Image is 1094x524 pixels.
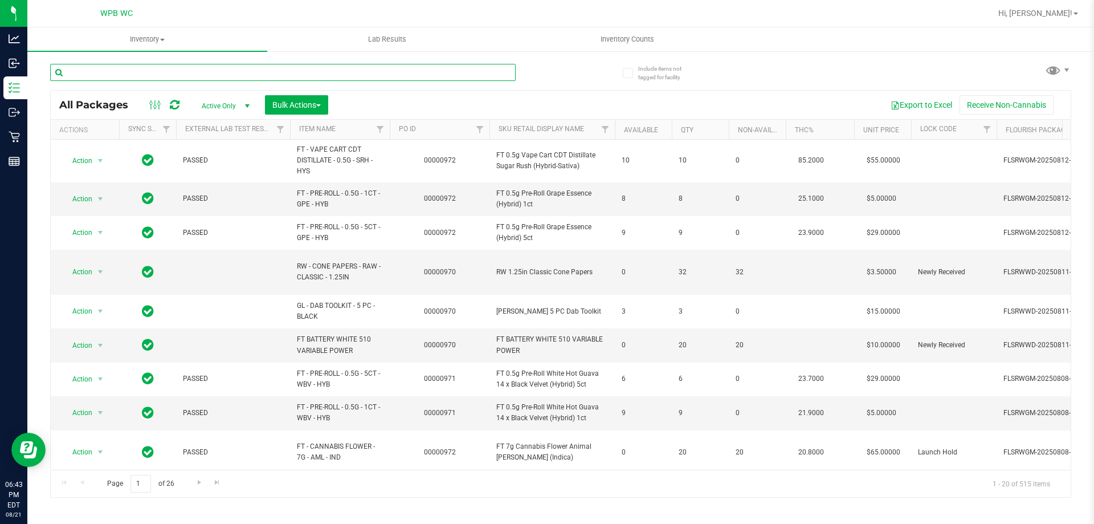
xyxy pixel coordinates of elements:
span: Inventory Counts [585,34,670,44]
a: 00000970 [424,268,456,276]
span: Action [62,338,93,354]
button: Export to Excel [883,95,960,115]
a: THC% [795,126,814,134]
span: WPB WC [100,9,133,18]
span: In Sync [142,444,154,460]
span: select [93,338,108,354]
span: FT - PRE-ROLL - 0.5G - 1CT - GPE - HYB [297,188,383,210]
span: In Sync [142,337,154,353]
span: 0 [622,340,665,351]
span: $5.00000 [861,405,902,421]
span: 0 [622,447,665,458]
span: PASSED [183,408,283,419]
a: Item Name [299,125,336,133]
span: 23.9000 [793,225,830,241]
inline-svg: Reports [9,156,20,167]
p: 06:43 PM EDT [5,480,22,510]
span: In Sync [142,264,154,280]
span: In Sync [142,405,154,421]
span: select [93,191,108,207]
a: Inventory Counts [507,27,747,51]
span: 6 [622,373,665,384]
span: FT 0.5g Pre-Roll White Hot Guava 14 x Black Velvet (Hybrid) 1ct [496,402,608,424]
span: 0 [736,193,779,204]
input: 1 [130,475,151,493]
span: select [93,153,108,169]
a: Lab Results [267,27,507,51]
span: select [93,303,108,319]
a: Go to the next page [191,475,207,490]
a: Lock Code [920,125,957,133]
a: Go to the last page [209,475,226,490]
span: FT 0.5g Pre-Roll White Hot Guava 14 x Black Velvet (Hybrid) 5ct [496,368,608,390]
button: Receive Non-Cannabis [960,95,1054,115]
a: PO ID [399,125,416,133]
span: 20.8000 [793,444,830,461]
span: Bulk Actions [272,100,321,109]
span: select [93,444,108,460]
a: 00000972 [424,448,456,456]
a: Inventory [27,27,267,51]
a: 00000972 [424,194,456,202]
a: Filter [978,120,997,139]
a: External Lab Test Result [185,125,275,133]
span: FT - PRE-ROLL - 0.5G - 5CT - WBV - HYB [297,368,383,390]
span: Include items not tagged for facility [638,64,695,82]
span: 20 [736,447,779,458]
span: 0 [736,373,779,384]
inline-svg: Outbound [9,107,20,118]
span: RW 1.25in Classic Cone Papers [496,267,608,278]
iframe: Resource center [11,433,46,467]
span: In Sync [142,152,154,168]
a: Non-Available [738,126,789,134]
span: PASSED [183,373,283,384]
span: 0 [736,408,779,419]
span: $55.00000 [861,152,906,169]
span: PASSED [183,228,283,238]
span: Action [62,264,93,280]
span: Page of 26 [97,475,183,493]
span: 9 [679,408,722,419]
span: 3 [679,306,722,317]
span: Inventory [27,34,267,44]
p: 08/21 [5,510,22,519]
inline-svg: Inbound [9,58,20,69]
inline-svg: Retail [9,131,20,143]
span: select [93,264,108,280]
span: 32 [679,267,722,278]
a: Qty [681,126,693,134]
span: Action [62,225,93,241]
span: $29.00000 [861,371,906,387]
span: [PERSON_NAME] 5 PC Dab Toolkit [496,306,608,317]
span: 0 [736,306,779,317]
a: Filter [371,120,390,139]
span: 9 [679,228,722,238]
span: FT 0.5g Vape Cart CDT Distillate Sugar Rush (Hybrid-Sativa) [496,150,608,172]
a: Flourish Package ID [1006,126,1077,134]
inline-svg: Inventory [9,82,20,94]
span: Action [62,444,93,460]
span: FT 7g Cannabis Flower Animal [PERSON_NAME] (Indica) [496,441,608,463]
span: $15.00000 [861,303,906,320]
span: FT - PRE-ROLL - 0.5G - 1CT - WBV - HYB [297,402,383,424]
span: 3 [622,306,665,317]
span: $3.50000 [861,264,902,281]
span: Newly Received [918,267,990,278]
a: Filter [157,120,176,139]
span: select [93,405,108,421]
span: Action [62,405,93,421]
span: 10 [679,155,722,166]
inline-svg: Analytics [9,33,20,44]
span: Hi, [PERSON_NAME]! [998,9,1072,18]
a: 00000971 [424,409,456,417]
button: Bulk Actions [265,95,328,115]
span: 85.2000 [793,152,830,169]
span: PASSED [183,447,283,458]
span: FT - CANNABIS FLOWER - 7G - AML - IND [297,441,383,463]
span: 8 [679,193,722,204]
span: 10 [622,155,665,166]
span: 1 - 20 of 515 items [983,475,1059,492]
a: 00000970 [424,307,456,315]
span: 23.7000 [793,371,830,387]
span: 20 [679,447,722,458]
